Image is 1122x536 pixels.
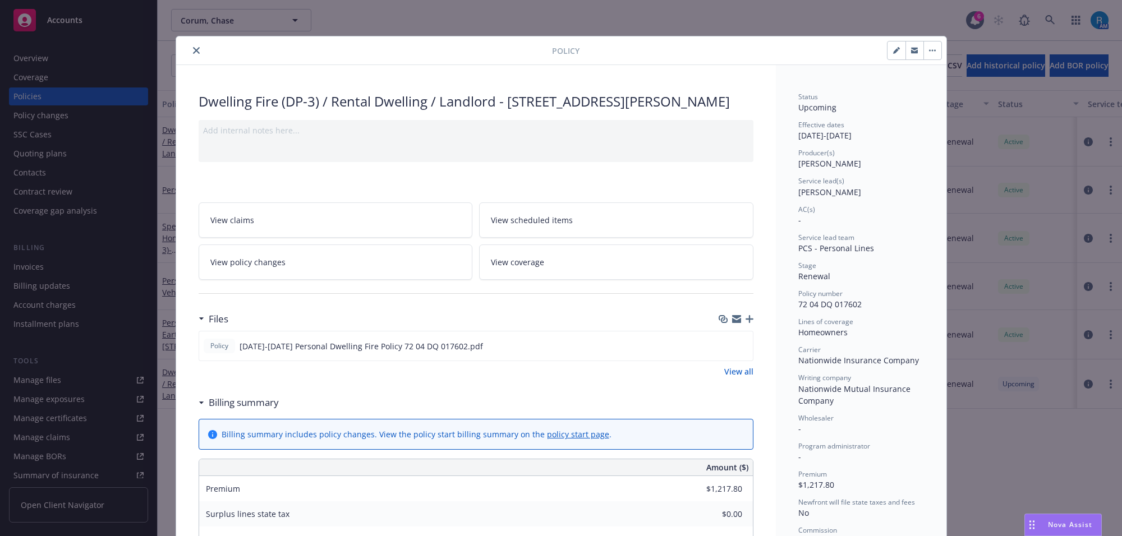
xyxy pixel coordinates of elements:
[491,214,573,226] span: View scheduled items
[798,497,915,507] span: Newfront will file state taxes and fees
[798,187,861,197] span: [PERSON_NAME]
[798,215,801,225] span: -
[798,423,801,434] span: -
[206,509,289,519] span: Surplus lines state tax
[798,507,809,518] span: No
[798,479,834,490] span: $1,217.80
[1025,514,1039,535] div: Drag to move
[724,366,753,377] a: View all
[552,45,580,57] span: Policy
[798,271,830,281] span: Renewal
[798,120,844,130] span: Effective dates
[798,355,919,366] span: Nationwide Insurance Company
[798,158,861,169] span: [PERSON_NAME]
[240,340,483,352] span: [DATE]-[DATE] Personal Dwelling Fire Policy 72 04 DQ 017602.pdf
[491,256,544,268] span: View coverage
[798,317,853,326] span: Lines of coverage
[798,345,821,354] span: Carrier
[798,176,844,186] span: Service lead(s)
[209,312,228,326] h3: Files
[798,451,801,462] span: -
[210,256,286,268] span: View policy changes
[798,243,874,253] span: PCS - Personal Lines
[222,428,611,440] div: Billing summary includes policy changes. View the policy start billing summary on the .
[798,120,924,141] div: [DATE] - [DATE]
[798,92,818,101] span: Status
[798,261,816,270] span: Stage
[1024,514,1102,536] button: Nova Assist
[798,299,862,309] span: 72 04 DQ 017602
[199,395,279,410] div: Billing summary
[547,429,609,440] a: policy start page
[1048,520,1092,529] span: Nova Assist
[738,340,748,352] button: preview file
[479,202,753,238] a: View scheduled items
[199,244,473,280] a: View policy changes
[199,312,228,326] div: Files
[798,413,834,423] span: Wholesaler
[479,244,753,280] a: View coverage
[798,525,837,535] span: Commission
[199,92,753,111] div: Dwelling Fire (DP-3) / Rental Dwelling / Landlord - [STREET_ADDRESS][PERSON_NAME]
[798,289,843,298] span: Policy number
[676,480,749,497] input: 0.00
[798,148,835,158] span: Producer(s)
[676,506,749,523] input: 0.00
[209,395,279,410] h3: Billing summary
[798,383,913,406] span: Nationwide Mutual Insurance Company
[203,124,749,136] div: Add internal notes here...
[798,233,854,242] span: Service lead team
[798,327,848,338] span: Homeowners
[206,483,240,494] span: Premium
[798,102,836,113] span: Upcoming
[706,461,748,473] span: Amount ($)
[199,202,473,238] a: View claims
[798,205,815,214] span: AC(s)
[720,340,729,352] button: download file
[798,469,827,479] span: Premium
[798,441,870,451] span: Program administrator
[208,341,231,351] span: Policy
[210,214,254,226] span: View claims
[190,44,203,57] button: close
[798,373,851,382] span: Writing company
